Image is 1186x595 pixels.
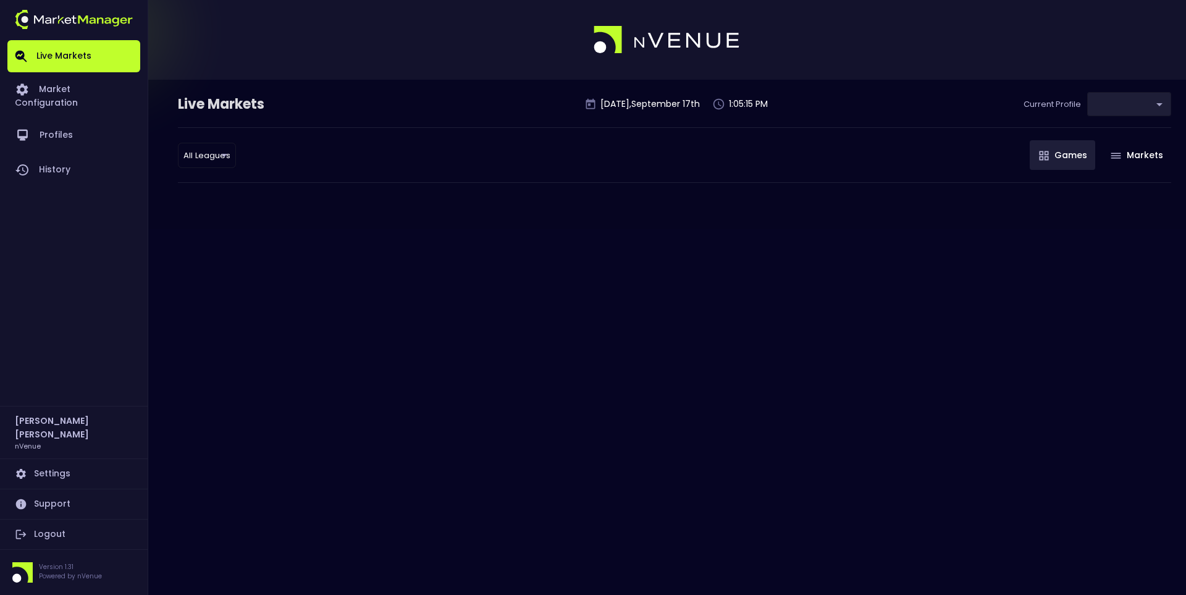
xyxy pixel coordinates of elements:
[1111,153,1121,159] img: gameIcon
[7,72,140,118] a: Market Configuration
[178,95,329,114] div: Live Markets
[7,40,140,72] a: Live Markets
[729,98,768,111] p: 1:05:15 PM
[178,143,236,168] div: ​
[1039,151,1049,161] img: gameIcon
[39,562,102,572] p: Version 1.31
[594,26,741,54] img: logo
[1087,92,1171,116] div: ​
[39,572,102,581] p: Powered by nVenue
[7,153,140,187] a: History
[15,10,133,29] img: logo
[7,489,140,519] a: Support
[1101,140,1171,170] button: Markets
[7,562,140,583] div: Version 1.31Powered by nVenue
[1030,140,1095,170] button: Games
[600,98,700,111] p: [DATE] , September 17 th
[7,520,140,549] a: Logout
[1024,98,1081,111] p: Current Profile
[7,459,140,489] a: Settings
[15,414,133,441] h2: [PERSON_NAME] [PERSON_NAME]
[7,118,140,153] a: Profiles
[15,441,41,450] h3: nVenue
